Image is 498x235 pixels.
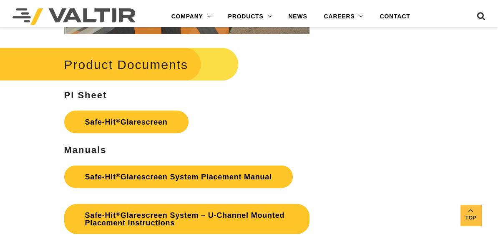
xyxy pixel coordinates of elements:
[315,8,371,25] a: CAREERS
[64,166,293,188] a: Safe-Hit®Glarescreen System Placement Manual
[64,90,107,100] strong: PI Sheet
[460,205,481,226] a: Top
[220,8,280,25] a: PRODUCTS
[460,213,481,223] span: Top
[163,8,220,25] a: COMPANY
[280,8,315,25] a: NEWS
[64,145,107,155] strong: Manuals
[116,211,121,217] sup: ®
[13,8,136,25] img: Valtir
[371,8,418,25] a: CONTACT
[64,111,189,133] a: Safe-Hit®Glarescreen
[64,204,310,234] a: Safe-Hit®Glarescreen System – U-Channel Mounted Placement Instructions
[116,117,121,124] sup: ®
[116,172,121,179] sup: ®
